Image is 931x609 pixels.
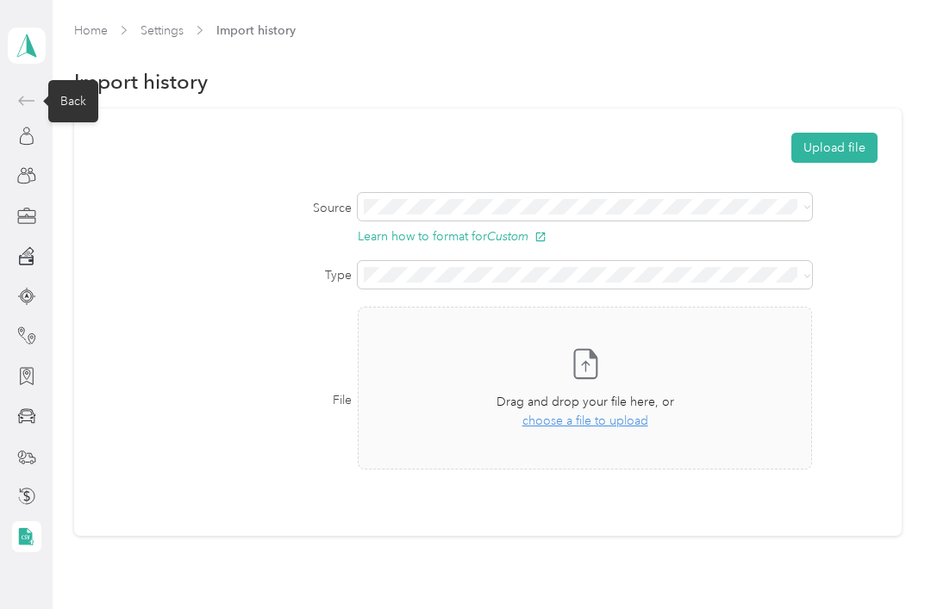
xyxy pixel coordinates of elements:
[141,23,184,38] a: Settings
[497,395,674,409] span: Drag and drop your file here, or
[359,308,811,469] span: Drag and drop your file here, orchoose a file to upload
[48,80,98,122] div: Back
[522,413,648,428] span: choose a file to upload
[74,23,108,38] a: Home
[98,199,352,217] label: Source
[358,230,547,244] button: Learn how to format forCustom
[791,133,878,163] button: Upload file
[74,72,208,90] h1: Import history
[98,391,352,409] label: File
[98,266,352,284] label: Type
[216,22,296,40] span: Import history
[487,229,528,243] i: Custom
[834,513,931,609] iframe: Everlance-gr Chat Button Frame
